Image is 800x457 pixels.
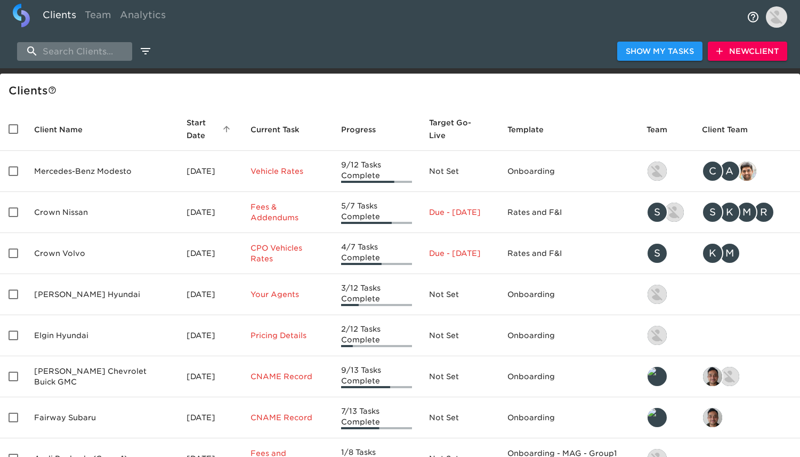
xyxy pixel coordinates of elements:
div: sai@simplemnt.com [702,407,791,428]
div: kevin.lo@roadster.com [647,325,685,346]
img: leland@roadster.com [648,367,667,386]
img: nikko.foster@roadster.com [720,367,739,386]
td: 9/12 Tasks Complete [333,151,421,192]
td: Mercedes-Benz Modesto [26,151,178,192]
td: Fairway Subaru [26,397,178,438]
div: S [702,202,723,223]
span: Template [507,123,557,136]
span: This is the next Task in this Hub that should be completed [250,123,300,136]
p: Due - [DATE] [429,207,490,218]
div: clayton.mandel@roadster.com, angelique.nurse@roadster.com, sandeep@simplemnt.com [702,161,791,182]
div: kwilson@crowncars.com, mcooley@crowncars.com [702,243,791,264]
img: austin@roadster.com [665,203,684,222]
div: leland@roadster.com [647,366,685,387]
td: [PERSON_NAME] Chevrolet Buick GMC [26,356,178,397]
img: sandeep@simplemnt.com [737,162,756,181]
td: 2/12 Tasks Complete [333,315,421,356]
div: C [702,161,723,182]
img: sai@simplemnt.com [703,367,722,386]
td: Not Set [421,356,499,397]
div: sparent@crowncars.com, kwilson@crowncars.com, mcooley@crowncars.com, rrobins@crowncars.com [702,202,791,223]
img: kevin.lo@roadster.com [648,285,667,304]
td: [DATE] [178,315,242,356]
p: CNAME Record [250,371,324,382]
div: leland@roadster.com [647,407,685,428]
td: Not Set [421,397,499,438]
td: [DATE] [178,356,242,397]
button: notifications [740,4,766,30]
img: kevin.lo@roadster.com [648,326,667,345]
td: [DATE] [178,274,242,315]
div: K [719,202,740,223]
div: S [647,243,668,264]
td: Crown Nissan [26,192,178,233]
button: NewClient [708,42,787,61]
td: Rates and F&I [499,233,638,274]
div: M [719,243,740,264]
a: Team [80,4,116,30]
div: K [702,243,723,264]
td: [DATE] [178,397,242,438]
p: Fees & Addendums [250,202,324,223]
span: Progress [341,123,390,136]
td: [DATE] [178,151,242,192]
td: Onboarding [499,274,638,315]
td: Crown Volvo [26,233,178,274]
button: Show My Tasks [617,42,702,61]
span: Show My Tasks [626,45,694,58]
div: S [647,202,668,223]
td: [DATE] [178,233,242,274]
div: R [753,202,774,223]
td: 3/12 Tasks Complete [333,274,421,315]
td: Rates and F&I [499,192,638,233]
img: kevin.lo@roadster.com [648,162,667,181]
svg: This is a list of all of your clients and clients shared with you [48,86,56,94]
span: Calculated based on the start date and the duration of all Tasks contained in this Hub. [429,116,476,142]
div: Client s [9,82,796,99]
p: Vehicle Rates [250,166,324,177]
span: New Client [716,45,779,58]
td: Onboarding [499,397,638,438]
p: CPO Vehicles Rates [250,243,324,264]
span: Client Name [34,123,96,136]
div: sai@simplemnt.com, nikko.foster@roadster.com [702,366,791,387]
td: Not Set [421,274,499,315]
a: Analytics [116,4,170,30]
td: Onboarding [499,356,638,397]
td: 4/7 Tasks Complete [333,233,421,274]
span: Current Task [250,123,313,136]
div: savannah@roadster.com, austin@roadster.com [647,202,685,223]
span: Team [647,123,681,136]
p: Due - [DATE] [429,248,490,259]
span: Client Team [702,123,762,136]
img: logo [13,4,30,27]
td: 9/13 Tasks Complete [333,356,421,397]
td: Elgin Hyundai [26,315,178,356]
td: 7/13 Tasks Complete [333,397,421,438]
span: Start Date [187,116,233,142]
a: Clients [38,4,80,30]
p: Your Agents [250,289,324,300]
td: Not Set [421,151,499,192]
td: Not Set [421,315,499,356]
p: CNAME Record [250,412,324,423]
div: M [736,202,757,223]
td: Onboarding [499,315,638,356]
p: Pricing Details [250,330,324,341]
td: [PERSON_NAME] Hyundai [26,274,178,315]
button: edit [136,42,155,60]
input: search [17,42,132,61]
img: sai@simplemnt.com [703,408,722,427]
td: 5/7 Tasks Complete [333,192,421,233]
div: kevin.lo@roadster.com [647,161,685,182]
div: savannah@roadster.com [647,243,685,264]
img: Profile [766,6,787,28]
div: A [719,161,740,182]
span: Target Go-Live [429,116,490,142]
div: kevin.lo@roadster.com [647,284,685,305]
td: [DATE] [178,192,242,233]
td: Onboarding [499,151,638,192]
img: leland@roadster.com [648,408,667,427]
